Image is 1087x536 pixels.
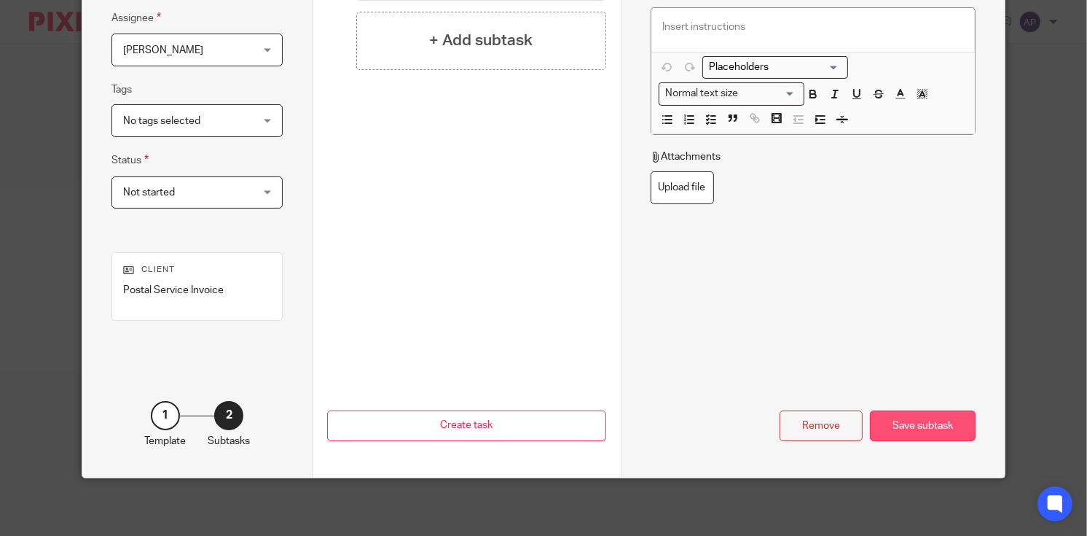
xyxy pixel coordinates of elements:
button: Create task [327,411,605,442]
div: Save subtask [870,411,976,442]
input: Search for option [705,60,839,75]
div: 2 [214,401,243,430]
span: Normal text size [662,86,742,101]
div: Placeholders [702,56,848,79]
div: Search for option [702,56,848,79]
div: Text styles [659,82,804,105]
span: [PERSON_NAME] [123,45,203,55]
div: Search for option [659,82,804,105]
label: Upload file [651,171,714,204]
h4: + Add subtask [429,29,533,52]
input: Search for option [742,86,795,101]
label: Assignee [111,9,161,26]
p: Client [123,264,272,276]
p: Template [144,434,186,448]
div: Remove [780,411,863,442]
p: Postal Service Invoice [123,283,272,298]
label: Tags [111,82,132,97]
span: Not started [123,187,175,198]
p: Subtasks [208,434,250,448]
label: Status [111,152,149,168]
p: Attachments [651,149,721,164]
span: No tags selected [123,116,200,126]
div: 1 [151,401,180,430]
